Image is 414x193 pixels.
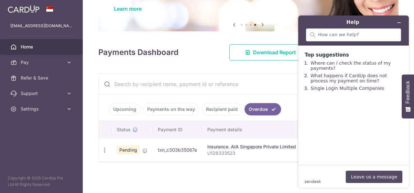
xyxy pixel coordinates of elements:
[21,106,63,112] span: Settings
[253,48,296,56] span: Download Report
[207,144,296,150] div: Insurance. AIA Singapore Private Limited
[229,44,312,60] a: Download Report
[21,44,63,50] span: Home
[202,103,242,115] a: Recipient paid
[98,47,179,58] h4: Payments Dashboard
[117,145,140,155] span: Pending
[207,150,296,156] p: U128333523
[153,138,202,162] td: txn_c303b35087a
[21,59,63,66] span: Pay
[245,103,281,115] a: Overdue
[109,103,140,115] a: Upcoming
[21,90,63,97] span: Support
[99,74,383,94] input: Search by recipient name, payment id or reference
[21,75,63,81] span: Refer & Save
[114,5,142,12] a: Learn more
[10,23,72,29] p: [EMAIL_ADDRESS][DOMAIN_NAME]
[15,5,28,10] span: Help
[117,126,131,133] span: Status
[405,81,411,103] span: Feedback
[402,74,414,118] button: Feedback - Show survey
[202,121,301,138] th: Payment details
[153,121,202,138] th: Payment ID
[143,103,199,115] a: Payments on the way
[8,5,39,13] img: CardUp
[293,10,414,193] iframe: Find more information here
